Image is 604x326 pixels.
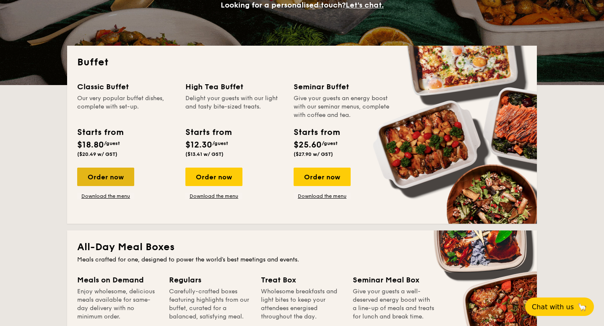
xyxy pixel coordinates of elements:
div: Carefully-crafted boxes featuring highlights from our buffet, curated for a balanced, satisfying ... [169,287,251,321]
div: Regulars [169,274,251,286]
div: Starts from [77,126,123,139]
a: Download the menu [185,193,242,199]
a: Download the menu [294,193,351,199]
div: Enjoy wholesome, delicious meals available for same-day delivery with no minimum order. [77,287,159,321]
div: Give your guests a well-deserved energy boost with a line-up of meals and treats for lunch and br... [353,287,435,321]
div: Starts from [185,126,231,139]
div: Treat Box [261,274,343,286]
button: Chat with us🦙 [525,298,594,316]
div: Seminar Meal Box [353,274,435,286]
div: Meals on Demand [77,274,159,286]
a: Download the menu [77,193,134,199]
h2: Buffet [77,56,527,69]
div: Order now [185,168,242,186]
span: Let's chat. [346,0,384,10]
span: Looking for a personalised touch? [221,0,346,10]
span: /guest [104,140,120,146]
div: Order now [294,168,351,186]
span: $25.60 [294,140,322,150]
span: ($27.90 w/ GST) [294,151,333,157]
div: Wholesome breakfasts and light bites to keep your attendees energised throughout the day. [261,287,343,321]
div: Classic Buffet [77,81,175,93]
h2: All-Day Meal Boxes [77,241,527,254]
div: Seminar Buffet [294,81,392,93]
div: Our very popular buffet dishes, complete with set-up. [77,94,175,119]
div: High Tea Buffet [185,81,284,93]
span: $18.80 [77,140,104,150]
div: Give your guests an energy boost with our seminar menus, complete with coffee and tea. [294,94,392,119]
span: ($13.41 w/ GST) [185,151,224,157]
span: $12.30 [185,140,212,150]
div: Meals crafted for one, designed to power the world's best meetings and events. [77,256,527,264]
div: Order now [77,168,134,186]
span: /guest [322,140,338,146]
span: ($20.49 w/ GST) [77,151,117,157]
span: /guest [212,140,228,146]
div: Delight your guests with our light and tasty bite-sized treats. [185,94,284,119]
div: Starts from [294,126,339,139]
span: Chat with us [532,303,574,311]
span: 🦙 [577,302,587,312]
